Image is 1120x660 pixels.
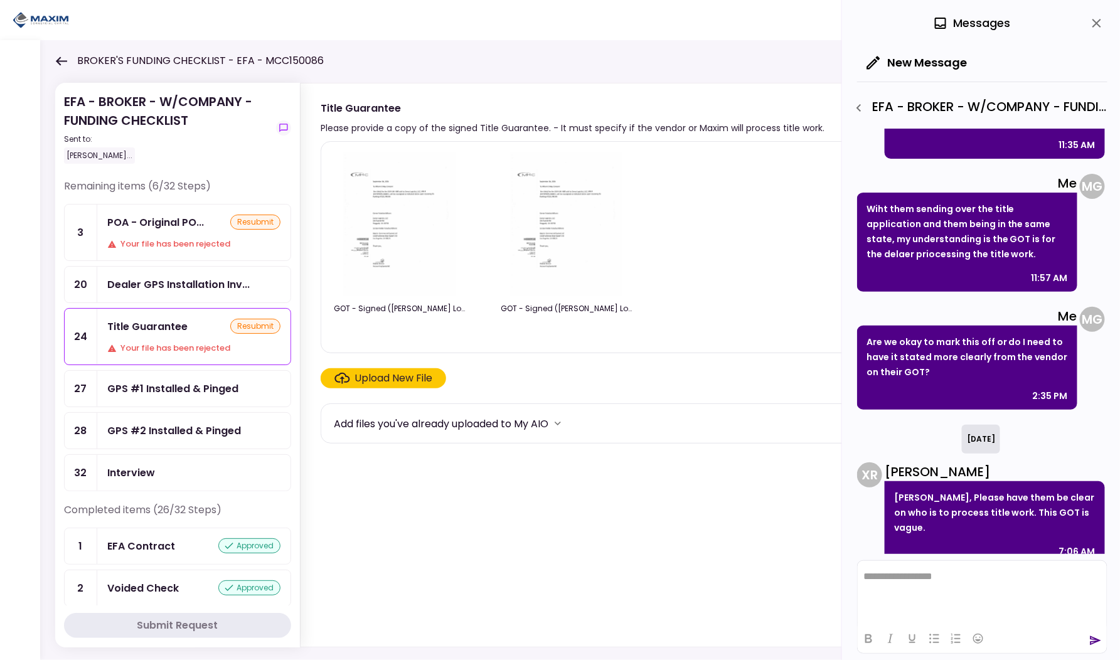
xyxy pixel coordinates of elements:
[321,100,824,116] div: Title Guarantee
[300,83,1095,647] div: Title GuaranteePlease provide a copy of the signed Title Guarantee. - It must specify if the vend...
[501,303,632,314] div: GOT - Signed (Gema Logistics LLC).pdf
[230,319,280,334] div: resubmit
[1033,388,1068,403] div: 2:35 PM
[962,425,1000,454] div: [DATE]
[65,371,97,407] div: 27
[858,630,879,647] button: Bold
[1059,137,1096,152] div: 11:35 AM
[867,201,1068,262] p: Wiht them sending over the title application and them being in the same state, my understanding i...
[848,97,1107,119] div: EFA - BROKER - W/COMPANY - FUNDING CHECKLIST - Title Guarantee
[107,580,179,596] div: Voided Check
[276,120,291,136] button: show-messages
[902,630,923,647] button: Underline
[1089,634,1102,647] button: send
[64,147,135,164] div: [PERSON_NAME]...
[218,538,280,553] div: approved
[107,277,250,292] div: Dealer GPS Installation Invoice
[968,630,989,647] button: Emojis
[1032,270,1068,285] div: 11:57 AM
[107,215,204,230] div: POA - Original POA (not CA or GA) (Received in house)
[107,423,241,439] div: GPS #2 Installed & Pinged
[64,570,291,607] a: 2Voided Checkapproved
[137,618,218,633] div: Submit Request
[1086,13,1107,34] button: close
[1059,544,1096,559] div: 7:06 AM
[65,267,97,302] div: 20
[894,490,1096,535] p: [PERSON_NAME], Please have them be clear on who is to process title work. This GOT is vague.
[885,462,1105,481] div: [PERSON_NAME]
[65,205,97,260] div: 3
[65,413,97,449] div: 28
[857,307,1077,326] div: Me
[548,414,567,433] button: more
[64,503,291,528] div: Completed items (26/32 Steps)
[64,266,291,303] a: 20Dealer GPS Installation Invoice
[321,368,446,388] span: Click here to upload the required document
[857,46,977,79] button: New Message
[321,120,824,136] div: Please provide a copy of the signed Title Guarantee. - It must specify if the vendor or Maxim wil...
[858,561,1107,624] iframe: Rich Text Area
[924,630,945,647] button: Bullet list
[107,381,238,397] div: GPS #1 Installed & Pinged
[857,174,1077,193] div: Me
[107,238,280,250] div: Your file has been rejected
[218,580,280,595] div: approved
[334,416,548,432] div: Add files you've already uploaded to My AIO
[65,570,97,606] div: 2
[334,303,466,314] div: GOT - Signed (Gema Logistics LLC).pdf
[64,370,291,407] a: 27GPS #1 Installed & Pinged
[64,134,271,145] div: Sent to:
[107,319,188,334] div: Title Guarantee
[64,179,291,204] div: Remaining items (6/32 Steps)
[64,454,291,491] a: 32Interview
[64,308,291,365] a: 24Title GuaranteeresubmitYour file has been rejected
[64,92,271,164] div: EFA - BROKER - W/COMPANY - FUNDING CHECKLIST
[77,53,324,68] h1: BROKER'S FUNDING CHECKLIST - EFA - MCC150086
[230,215,280,230] div: resubmit
[1080,307,1105,332] div: M G
[1080,174,1105,199] div: M G
[107,342,280,354] div: Your file has been rejected
[13,11,69,29] img: Partner icon
[64,204,291,261] a: 3POA - Original POA (not CA or GA) (Received in house)resubmitYour file has been rejected
[355,371,433,386] div: Upload New File
[867,334,1068,380] p: Are we okay to mark this off or do I need to have it stated more clearly from the vendor on their...
[65,309,97,365] div: 24
[64,613,291,638] button: Submit Request
[880,630,901,647] button: Italic
[65,455,97,491] div: 32
[933,14,1010,33] div: Messages
[107,465,155,481] div: Interview
[946,630,967,647] button: Numbered list
[64,528,291,565] a: 1EFA Contractapproved
[65,528,97,564] div: 1
[107,538,175,554] div: EFA Contract
[857,462,882,487] div: X R
[64,412,291,449] a: 28GPS #2 Installed & Pinged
